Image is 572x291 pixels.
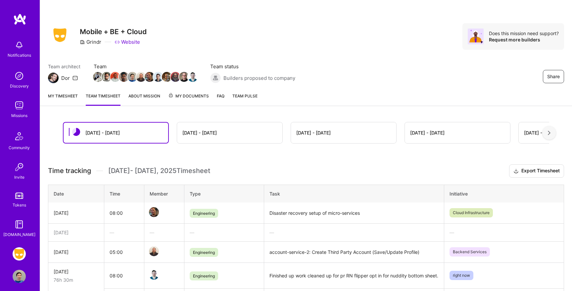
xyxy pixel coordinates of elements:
img: Team Member Avatar [179,72,189,82]
i: icon Mail [72,75,78,81]
button: Share [543,70,564,83]
td: Finished up work cleaned up for pr RN flipper opt in for nuddity bottom sheet. [264,262,444,289]
div: Notifications [8,52,31,59]
a: Team Member Avatar [119,71,128,83]
a: Team Member Avatar [111,71,119,83]
div: — [110,229,139,236]
a: Team Member Avatar [188,71,197,83]
span: Engineering [190,209,218,218]
a: My timesheet [48,92,78,106]
img: Invite [13,160,26,174]
img: tokens [15,193,23,199]
th: Time [104,185,144,203]
th: Date [48,185,104,203]
img: bell [13,38,26,52]
a: User Avatar [11,270,27,283]
span: Team status [210,63,295,70]
div: [DATE] - [DATE] [182,129,217,136]
div: — [450,229,558,236]
span: Backend Services [450,247,490,257]
td: 08:00 [104,262,144,289]
span: Cloud Infrastructure [450,208,493,217]
img: Team Member Avatar [119,72,129,82]
img: Team Member Avatar [162,72,172,82]
div: Does this mission need support? [489,30,559,36]
a: Team Member Avatar [150,206,158,218]
div: — [190,229,259,236]
img: Team Member Avatar [149,207,159,217]
div: [DATE] [54,209,99,216]
img: Builders proposed to company [210,73,221,83]
img: guide book [13,218,26,231]
div: 76h 30m [54,276,99,283]
span: Time tracking [48,167,91,175]
a: Team Member Avatar [145,71,154,83]
img: Team Member Avatar [93,72,103,82]
img: Team Member Avatar [149,270,159,280]
span: Team [94,63,197,70]
th: Type [184,185,264,203]
a: Grindr: Mobile + BE + Cloud [11,247,27,261]
a: Team Pulse [232,92,258,106]
div: Invite [14,174,24,181]
td: Disaster recovery setup of micro-services [264,203,444,224]
img: Team Member Avatar [153,72,163,82]
div: — [150,229,179,236]
div: Grindr [80,38,101,45]
div: [DATE] [54,229,99,236]
img: Avatar [468,29,484,44]
i: icon Download [513,168,519,175]
a: Team Member Avatar [154,71,163,83]
img: Team Member Avatar [170,72,180,82]
div: Tokens [13,202,26,208]
div: Discovery [10,83,29,89]
a: My Documents [168,92,209,106]
img: right [548,131,550,135]
th: Task [264,185,444,203]
a: Team Member Avatar [150,246,158,257]
a: Team Member Avatar [102,71,111,83]
div: [DOMAIN_NAME] [3,231,35,238]
img: discovery [13,69,26,83]
span: Engineering [190,271,218,280]
div: Community [9,144,30,151]
a: FAQ [217,92,224,106]
a: Team Member Avatar [180,71,188,83]
h3: Mobile + BE + Cloud [80,28,147,36]
div: [DATE] - [DATE] [410,129,445,136]
img: Community [11,128,27,144]
span: [DATE] - [DATE] , 2025 Timesheet [108,167,210,175]
img: Team Member Avatar [136,72,146,82]
img: teamwork [13,99,26,112]
span: Share [547,73,560,80]
img: status icon [72,128,80,136]
img: Team Member Avatar [127,72,137,82]
img: Team Member Avatar [145,72,155,82]
a: Team timesheet [86,92,120,106]
img: Team Member Avatar [110,72,120,82]
div: Missions [11,112,27,119]
span: Team Pulse [232,93,258,98]
span: My Documents [168,92,209,100]
img: Team Member Avatar [149,246,159,256]
td: account-service-2: Create Third Party Account (Save/Update Profile) [264,241,444,262]
a: Team Member Avatar [171,71,180,83]
td: 08:00 [104,203,144,224]
img: logo [13,13,26,25]
div: [DATE] [54,249,99,256]
span: Engineering [190,248,218,257]
a: Team Member Avatar [137,71,145,83]
span: right now [450,271,473,280]
div: Request more builders [489,36,559,43]
img: Company Logo [48,26,72,44]
span: Builders proposed to company [223,75,295,82]
a: Team Member Avatar [94,71,102,83]
div: [DATE] - [DATE] [85,129,120,136]
a: Team Member Avatar [163,71,171,83]
a: Team Member Avatar [128,71,137,83]
th: Member [144,185,184,203]
img: Team Member Avatar [188,72,198,82]
img: Grindr: Mobile + BE + Cloud [13,247,26,261]
i: icon CompanyGray [80,39,85,45]
img: User Avatar [13,270,26,283]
